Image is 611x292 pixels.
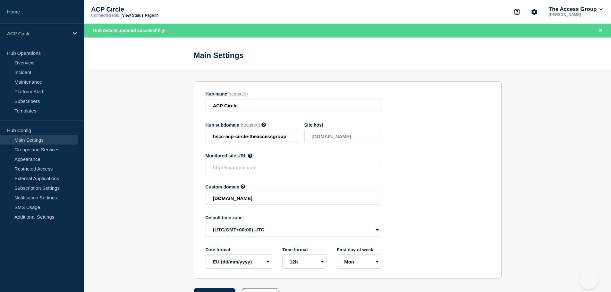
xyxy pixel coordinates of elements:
[206,91,381,96] div: Hub name
[206,247,272,252] div: Date format
[597,27,605,34] button: Close banner
[510,5,524,19] button: Support
[206,215,381,220] div: Default time zone
[228,91,248,96] span: (required)
[528,5,541,19] button: Account settings
[93,28,165,33] span: Hub details updated successfully!
[547,13,604,17] p: [PERSON_NAME]
[282,254,327,269] select: Time format
[206,161,381,174] input: http://example.com
[206,99,381,112] input: Hub name
[337,254,381,269] select: First day of week
[206,223,381,237] select: Default time zone
[122,13,158,18] a: View Status Page
[194,51,244,60] h1: Main Settings
[91,6,219,13] p: ACP Circle
[547,6,604,13] button: The Access Group
[206,254,272,269] select: Date format
[7,31,69,36] p: ACP Circle
[206,153,247,158] span: Monitored site URL
[241,122,260,128] span: (required)
[206,130,298,143] input: sample
[337,247,381,252] div: First day of week
[304,130,381,143] input: Site host
[304,122,381,128] div: Site host
[206,122,240,128] span: Hub subdomain
[206,184,240,189] span: Custom domain
[282,247,327,252] div: Time format
[91,13,120,18] p: Connected Hub
[579,270,598,289] iframe: Help Scout Beacon - Open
